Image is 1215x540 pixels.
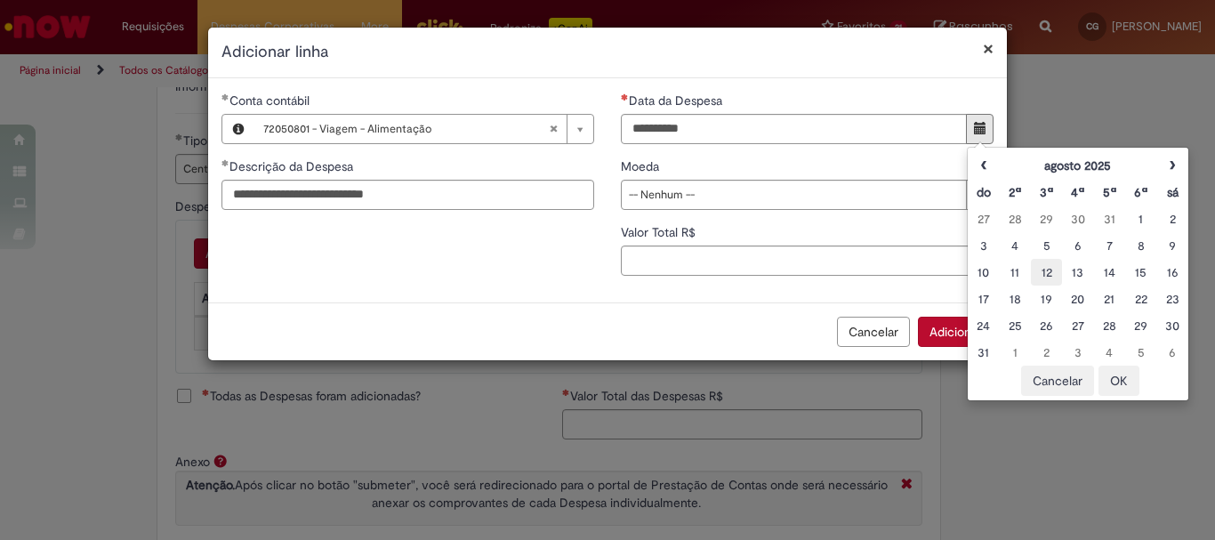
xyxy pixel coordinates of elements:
span: Moeda [621,158,663,174]
div: 23 September 2025 Tuesday [1162,290,1184,308]
div: 30 August 2025 Saturday [1066,210,1089,228]
h2: Adicionar linha [221,41,994,64]
div: 08 September 2025 Monday [1130,237,1152,254]
th: Quarta-feira [1062,179,1093,206]
div: 20 September 2025 Saturday [1066,290,1089,308]
div: 02 October 2025 Thursday [1035,343,1058,361]
div: 30 September 2025 Tuesday [1162,317,1184,334]
button: Cancelar [837,317,910,347]
div: 21 September 2025 Sunday [1098,290,1121,308]
th: agosto 2025. Alternar mês [999,152,1156,179]
span: Data da Despesa [629,93,726,109]
div: 01 October 2025 Wednesday [972,343,994,361]
th: Mês anterior [968,152,999,179]
div: 04 September 2025 Thursday [1003,237,1026,254]
a: 72050801 - Viagem - AlimentaçãoLimpar campo Conta contábil [254,115,593,143]
th: Próximo mês [1157,152,1188,179]
button: Conta contábil, Visualizar este registro 72050801 - Viagem - Alimentação [222,115,254,143]
div: 27 September 2025 Saturday [1066,317,1089,334]
div: 03 October 2025 Friday [1066,343,1089,361]
button: Fechar modal [983,39,994,58]
input: Valor Total R$ [621,246,994,276]
abbr: Limpar campo Conta contábil [540,115,567,143]
div: 03 September 2025 Wednesday [972,237,994,254]
div: 27 August 2025 Wednesday [972,210,994,228]
div: Escolher data [967,147,1189,401]
div: 01 September 2025 Monday [1130,210,1152,228]
div: 12 September 2025 Friday [1035,263,1058,281]
div: 28 September 2025 Sunday [1098,317,1121,334]
span: Descrição da Despesa [229,158,357,174]
th: Domingo [968,179,999,206]
div: 15 September 2025 Monday [1130,263,1152,281]
div: 29 August 2025 Friday [1035,210,1058,228]
button: Cancelar [1021,366,1094,396]
input: Data da Despesa [621,114,967,144]
div: 13 September 2025 Saturday [1066,263,1089,281]
span: 72050801 - Viagem - Alimentação [263,115,549,143]
span: Obrigatório Preenchido [221,93,229,101]
div: 25 September 2025 Thursday [1003,317,1026,334]
div: 22 September 2025 Monday [1130,290,1152,308]
div: 29 September 2025 Monday [1130,317,1152,334]
span: Necessários - Conta contábil [229,93,313,109]
div: 31 August 2025 Sunday [1098,210,1121,228]
div: 28 August 2025 Thursday [1003,210,1026,228]
th: Sexta-feira [1125,179,1156,206]
th: Sábado [1157,179,1188,206]
div: 24 September 2025 Wednesday [972,317,994,334]
button: OK [1098,366,1139,396]
div: 26 September 2025 Friday [1035,317,1058,334]
div: 16 September 2025 Tuesday [1162,263,1184,281]
div: 02 September 2025 Tuesday [1162,210,1184,228]
th: Terça-feira [1031,179,1062,206]
span: Valor Total R$ [621,224,699,240]
span: Obrigatório Preenchido [221,159,229,166]
div: 14 September 2025 Sunday [1098,263,1121,281]
button: Adicionar [918,317,994,347]
div: 07 September 2025 Sunday [1098,237,1121,254]
th: Segunda-feira [999,179,1030,206]
div: 18 September 2025 Thursday [1003,290,1026,308]
div: 06 September 2025 Saturday [1066,237,1089,254]
span: Necessários [621,93,629,101]
div: 05 October 2025 Sunday [1130,343,1152,361]
div: 17 September 2025 Wednesday [972,290,994,308]
input: Descrição da Despesa [221,180,594,210]
div: 11 September 2025 Thursday [1003,263,1026,281]
div: 10 September 2025 Wednesday [972,263,994,281]
button: Mostrar calendário para Data da Despesa [966,114,994,144]
div: 19 September 2025 Friday [1035,290,1058,308]
div: 05 September 2025 Friday [1035,237,1058,254]
div: 04 October 2025 Saturday [1098,343,1121,361]
div: 06 October 2025 Monday [1162,343,1184,361]
th: Quinta-feira [1094,179,1125,206]
span: -- Nenhum -- [629,181,957,209]
div: 09 September 2025 Tuesday [1162,237,1184,254]
div: 01 October 2025 Wednesday [1003,343,1026,361]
